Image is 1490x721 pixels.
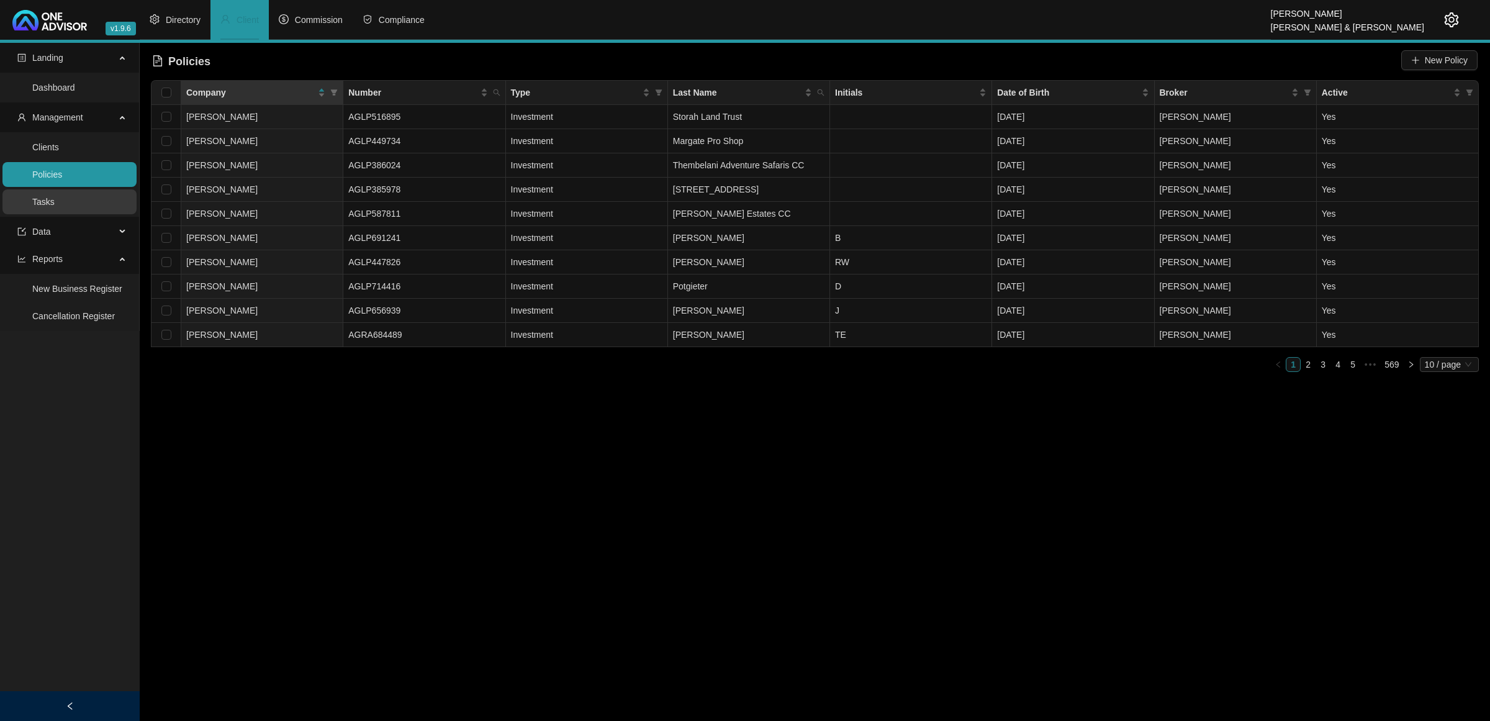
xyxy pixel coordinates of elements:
td: Thembelani Adventure Safaris CC [668,153,830,178]
a: Tasks [32,197,55,207]
span: AGLP587811 [348,209,400,219]
span: [PERSON_NAME] [186,233,258,243]
td: Yes [1317,226,1479,250]
span: Active [1322,86,1451,99]
li: 1 [1286,357,1301,372]
span: Landing [32,53,63,63]
td: [STREET_ADDRESS] [668,178,830,202]
span: [PERSON_NAME] [1160,112,1231,122]
li: 2 [1301,357,1316,372]
a: Cancellation Register [32,311,115,321]
a: New Business Register [32,284,122,294]
span: file-text [152,55,163,66]
td: [DATE] [992,226,1154,250]
li: 3 [1316,357,1330,372]
span: AGLP516895 [348,112,400,122]
span: Investment [511,233,553,243]
span: v1.9.6 [106,22,136,35]
span: [PERSON_NAME] [186,330,258,340]
th: Number [343,81,505,105]
td: Yes [1317,153,1479,178]
span: Client [237,15,259,25]
span: [PERSON_NAME] [186,306,258,315]
th: Last Name [668,81,830,105]
td: D [830,274,992,299]
span: AGLP447826 [348,257,400,267]
span: [PERSON_NAME] [1160,209,1231,219]
a: Clients [32,142,59,152]
td: [PERSON_NAME] [668,250,830,274]
span: Last Name [673,86,802,99]
span: Reports [32,254,63,264]
td: RW [830,250,992,274]
td: [DATE] [992,153,1154,178]
td: B [830,226,992,250]
td: Yes [1317,250,1479,274]
span: filter [655,89,662,96]
span: filter [328,83,340,102]
span: dollar [279,14,289,24]
span: Investment [511,209,553,219]
span: Policies [168,55,210,68]
th: Date of Birth [992,81,1154,105]
li: Next Page [1404,357,1419,372]
span: [PERSON_NAME] [1160,160,1231,170]
td: [DATE] [992,323,1154,347]
span: filter [1463,83,1476,102]
span: filter [330,89,338,96]
span: Broker [1160,86,1289,99]
span: [PERSON_NAME] [186,281,258,291]
div: [PERSON_NAME] & [PERSON_NAME] [1271,17,1424,30]
span: Company [186,86,315,99]
span: Investment [511,160,553,170]
span: search [815,83,827,102]
span: Directory [166,15,201,25]
th: Type [506,81,668,105]
span: Investment [511,281,553,291]
th: Active [1317,81,1479,105]
td: [DATE] [992,299,1154,323]
a: 4 [1331,358,1345,371]
li: 5 [1345,357,1360,372]
a: 3 [1316,358,1330,371]
td: Margate Pro Shop [668,129,830,153]
span: Investment [511,136,553,146]
td: Potgieter [668,274,830,299]
td: [PERSON_NAME] [668,299,830,323]
span: Investment [511,330,553,340]
div: [PERSON_NAME] [1271,3,1424,17]
span: AGLP656939 [348,306,400,315]
span: Investment [511,306,553,315]
td: [PERSON_NAME] Estates CC [668,202,830,226]
span: Data [32,227,51,237]
span: filter [1301,83,1314,102]
span: [PERSON_NAME] [1160,257,1231,267]
span: [PERSON_NAME] [1160,330,1231,340]
span: 10 / page [1425,358,1474,371]
span: filter [1304,89,1311,96]
span: user [220,14,230,24]
td: [DATE] [992,250,1154,274]
span: AGLP691241 [348,233,400,243]
span: search [817,89,824,96]
li: Previous Page [1271,357,1286,372]
span: setting [1444,12,1459,27]
span: [PERSON_NAME] [1160,136,1231,146]
th: Broker [1155,81,1317,105]
span: [PERSON_NAME] [1160,306,1231,315]
td: [DATE] [992,105,1154,129]
li: Next 5 Pages [1360,357,1380,372]
button: right [1404,357,1419,372]
a: 5 [1346,358,1360,371]
td: Storah Land Trust [668,105,830,129]
a: Dashboard [32,83,75,93]
span: Initials [835,86,977,99]
th: Initials [830,81,992,105]
span: [PERSON_NAME] [1160,184,1231,194]
a: 569 [1381,358,1402,371]
span: [PERSON_NAME] [186,257,258,267]
span: import [17,227,26,236]
span: Investment [511,112,553,122]
span: Date of Birth [997,86,1139,99]
span: AGLP714416 [348,281,400,291]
